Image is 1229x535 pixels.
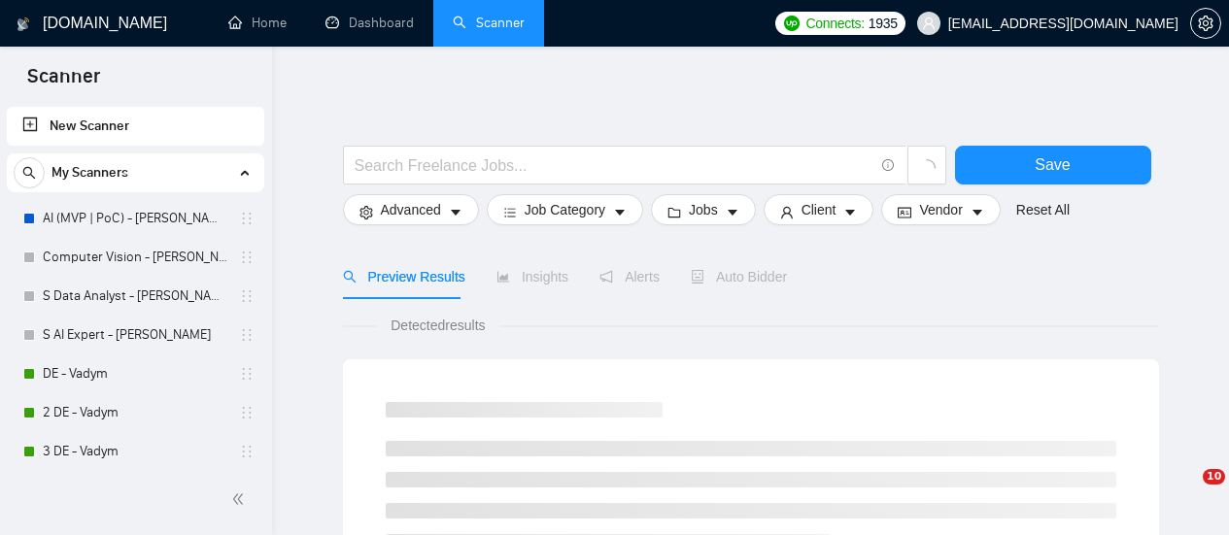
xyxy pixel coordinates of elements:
a: 2 DE - Vadym [43,393,227,432]
span: setting [359,205,373,219]
span: robot [691,270,704,284]
span: Job Category [525,199,605,220]
span: holder [239,211,255,226]
a: DE - Vadym [43,354,227,393]
button: idcardVendorcaret-down [881,194,1000,225]
span: Vendor [919,199,962,220]
span: user [780,205,794,219]
a: AI (MVP | PoC) - [PERSON_NAME] [43,199,227,238]
span: user [922,17,936,30]
span: double-left [231,489,251,509]
input: Search Freelance Jobs... [355,153,873,178]
a: S AI Expert - [PERSON_NAME] [43,316,227,354]
span: Auto Bidder [691,269,787,284]
li: New Scanner [7,107,264,146]
button: settingAdvancedcaret-down [343,194,479,225]
a: Reset All [1016,199,1070,220]
button: setting [1190,8,1221,39]
a: dashboardDashboard [325,15,414,31]
span: caret-down [971,205,984,219]
span: notification [599,270,613,284]
span: Save [1035,152,1070,177]
a: searchScanner [453,15,525,31]
span: Alerts [599,269,660,284]
a: Computer Vision - [PERSON_NAME] [43,238,227,277]
span: holder [239,444,255,459]
img: logo [17,9,30,40]
span: Jobs [689,199,718,220]
img: upwork-logo.png [784,16,800,31]
a: 3 DE - Vadym [43,432,227,471]
span: holder [239,327,255,343]
button: search [14,157,45,188]
span: My Scanners [51,153,128,192]
button: Save [955,146,1151,184]
span: caret-down [726,205,739,219]
span: Insights [496,269,568,284]
button: barsJob Categorycaret-down [487,194,643,225]
span: search [343,270,357,284]
span: Detected results [377,315,498,336]
span: info-circle [882,159,895,172]
button: userClientcaret-down [764,194,874,225]
a: setting [1190,16,1221,31]
span: caret-down [613,205,627,219]
span: bars [503,205,517,219]
span: holder [239,288,255,304]
span: Scanner [12,62,116,103]
button: folderJobscaret-down [651,194,756,225]
span: caret-down [449,205,462,219]
span: Connects: [805,13,864,34]
a: homeHome [228,15,287,31]
span: loading [918,159,936,177]
iframe: Intercom live chat [1163,469,1210,516]
span: folder [667,205,681,219]
span: Advanced [381,199,441,220]
span: 10 [1203,469,1225,485]
span: holder [239,366,255,382]
span: Client [802,199,836,220]
span: Preview Results [343,269,465,284]
span: search [15,166,44,180]
span: 1935 [869,13,898,34]
span: idcard [898,205,911,219]
a: S Data Analyst - [PERSON_NAME] [43,277,227,316]
a: New Scanner [22,107,249,146]
span: area-chart [496,270,510,284]
span: holder [239,250,255,265]
span: setting [1191,16,1220,31]
span: caret-down [843,205,857,219]
span: holder [239,405,255,420]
